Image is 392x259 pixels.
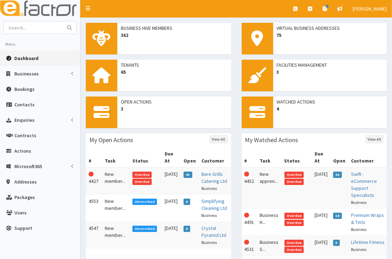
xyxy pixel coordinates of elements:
[132,226,157,232] span: Unresolved
[121,68,228,75] span: 65
[312,236,330,256] td: [DATE]
[277,61,384,68] span: Facilities Management
[245,137,298,143] h3: My Watched Actions
[162,167,181,195] td: [DATE]
[130,147,162,167] th: Status
[121,98,228,105] span: Open Actions
[284,240,304,246] span: Overdue
[181,147,199,167] th: Open
[89,172,94,177] i: This Action is overdue!
[14,148,31,154] span: Actions
[102,147,130,167] th: Task
[86,195,102,222] td: 4553
[162,147,181,167] th: Due At
[333,172,342,178] span: 32
[201,213,217,218] small: Business
[14,194,35,200] span: Packages
[282,147,312,167] th: Status
[351,200,366,205] small: Business
[86,222,102,249] td: 4547
[89,137,133,143] h3: My Open Actions
[351,171,377,198] a: Swift - eCommerce Support Specialists
[312,167,330,209] td: [DATE]
[312,147,330,167] th: Due At
[162,222,181,249] td: [DATE]
[14,163,42,170] span: Microsoft365
[242,167,257,209] td: 4452
[102,222,130,249] td: New member...
[330,147,348,167] th: Open
[353,6,387,12] span: [PERSON_NAME]
[277,25,384,32] span: Virtual Business Addresses
[312,209,330,236] td: [DATE]
[242,236,257,256] td: 4531
[121,61,228,68] span: Tenants
[132,179,152,185] span: Overdue
[277,105,384,112] span: 4
[162,195,181,222] td: [DATE]
[14,225,32,231] span: Support
[184,172,192,178] span: 41
[245,240,249,245] i: This Action is overdue!
[284,179,304,185] span: Overdue
[284,172,304,178] span: Overdue
[121,105,228,112] span: 3
[365,135,383,143] a: View All
[242,209,257,236] td: 4491
[86,167,102,195] td: 4427
[284,213,304,219] span: Overdue
[284,220,304,226] span: Overdue
[132,172,152,178] span: Overdue
[257,167,282,209] td: New appren...
[184,226,190,232] span: 3
[102,167,130,195] td: New member...
[351,239,385,245] a: Lifetime Fitness
[14,179,37,185] span: Addresses
[14,101,35,108] span: Contacts
[245,213,249,218] i: This Action is overdue!
[201,225,226,238] a: Crystal Pyramid Ltd
[257,209,282,236] td: Business H...
[333,213,342,219] span: 18
[242,147,257,167] th: #
[14,132,36,139] span: Contracts
[277,98,384,105] span: Watched Actions
[121,32,228,39] span: 362
[201,186,217,191] small: Business
[210,135,228,143] a: View All
[121,25,228,32] span: Business Hive Members
[132,199,157,205] span: Unresolved
[201,198,227,211] a: Simplifying Cleaning Ltd
[277,68,384,75] span: 3
[277,32,384,39] span: 75
[14,55,39,61] span: Dashboard
[14,86,35,92] span: Bookings
[86,147,102,167] th: #
[201,171,227,184] a: Bare Grills Catering Ltd
[257,147,282,167] th: Task
[284,247,304,253] span: Overdue
[14,210,27,216] span: Users
[333,240,340,246] span: 5
[4,21,63,34] input: Search...
[14,71,39,77] span: Businesses
[199,147,231,167] th: Customer
[351,247,366,252] small: Business
[201,240,217,245] small: Business
[14,117,35,123] span: Enquiries
[351,227,366,232] small: Business
[102,195,130,222] td: New member...
[245,172,249,177] i: This Action is overdue!
[257,236,282,256] td: Business S...
[351,212,384,225] a: Premium Wraps & Tints
[184,199,190,205] span: 0
[348,147,388,167] th: Customer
